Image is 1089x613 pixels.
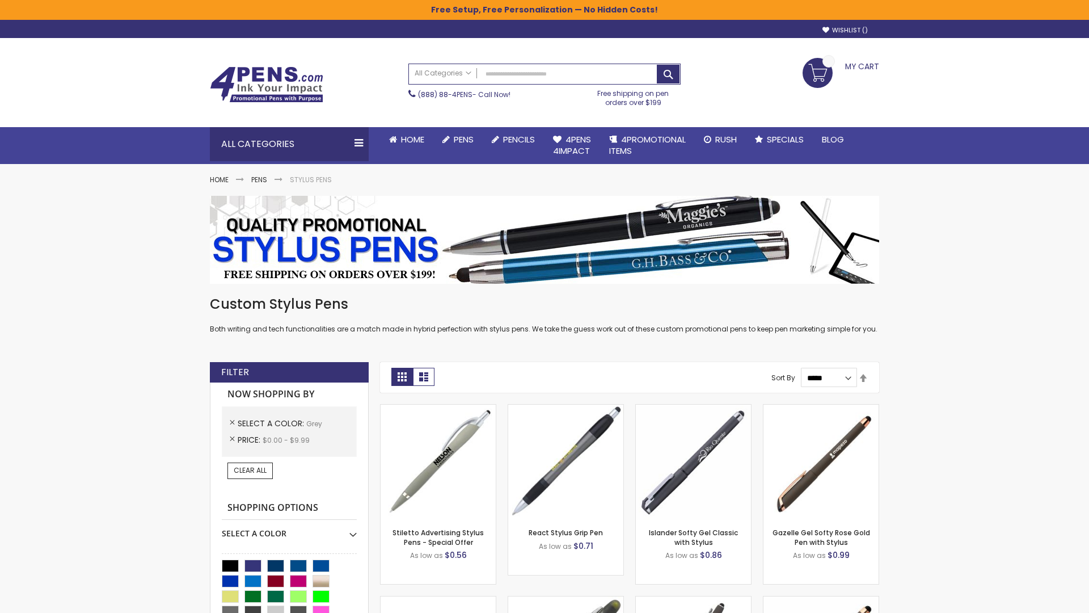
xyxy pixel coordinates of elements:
div: Select A Color [222,520,357,539]
a: Wishlist [822,26,868,35]
a: Gazelle Gel Softy Rose Gold Pen with Stylus-Grey [763,404,879,414]
span: 4PROMOTIONAL ITEMS [609,133,686,157]
span: As low as [793,551,826,560]
span: $0.56 [445,549,467,561]
a: Rush [695,127,746,152]
span: Price [238,434,263,446]
span: 4Pens 4impact [553,133,591,157]
img: Islander Softy Gel Classic with Stylus-Grey [636,405,751,520]
span: - Call Now! [418,90,510,99]
div: Both writing and tech functionalities are a match made in hybrid perfection with stylus pens. We ... [210,295,879,334]
a: Stiletto Advertising Stylus Pens-Grey [381,404,496,414]
span: As low as [539,541,572,551]
div: Free shipping on pen orders over $199 [586,85,681,107]
span: $0.99 [828,549,850,561]
img: Stiletto Advertising Stylus Pens-Grey [381,405,496,520]
span: Specials [767,133,804,145]
a: Custom Soft Touch® Metal Pens with Stylus-Grey [636,596,751,606]
a: Specials [746,127,813,152]
span: Blog [822,133,844,145]
a: Clear All [227,463,273,478]
a: Pens [433,127,483,152]
img: Stylus Pens [210,196,879,284]
a: Home [380,127,433,152]
a: Cyber Stylus 0.7mm Fine Point Gel Grip Pen-Grey [381,596,496,606]
h1: Custom Stylus Pens [210,295,879,313]
span: As low as [665,551,698,560]
label: Sort By [771,373,795,383]
a: Islander Softy Gel Classic with Stylus [649,528,738,547]
a: Stiletto Advertising Stylus Pens - Special Offer [392,528,484,547]
strong: Grid [391,368,413,386]
span: $0.00 - $9.99 [263,435,310,445]
span: $0.86 [700,549,722,561]
a: Souvenir® Jalan Highlighter Stylus Pen Combo-Grey [508,596,623,606]
span: As low as [410,551,443,560]
a: Blog [813,127,853,152]
a: Gazelle Gel Softy Rose Gold Pen with Stylus [773,528,870,547]
strong: Shopping Options [222,496,357,520]
strong: Stylus Pens [290,175,332,184]
a: Pencils [483,127,544,152]
a: All Categories [409,64,477,83]
a: Home [210,175,229,184]
span: Pencils [503,133,535,145]
span: $0.71 [573,540,593,552]
img: 4Pens Custom Pens and Promotional Products [210,66,323,103]
span: Rush [715,133,737,145]
img: Gazelle Gel Softy Rose Gold Pen with Stylus-Grey [763,405,879,520]
a: Islander Softy Gel Classic with Stylus-Grey [636,404,751,414]
span: Clear All [234,465,267,475]
strong: Filter [221,366,249,379]
a: React Stylus Grip Pen-Grey [508,404,623,414]
a: 4PROMOTIONALITEMS [600,127,695,164]
span: Select A Color [238,418,306,429]
span: Home [401,133,424,145]
span: Grey [306,419,322,429]
a: React Stylus Grip Pen [529,528,603,538]
strong: Now Shopping by [222,383,357,406]
a: Islander Softy Rose Gold Gel Pen with Stylus-Grey [763,596,879,606]
a: Pens [251,175,267,184]
img: React Stylus Grip Pen-Grey [508,405,623,520]
a: (888) 88-4PENS [418,90,472,99]
span: Pens [454,133,474,145]
span: All Categories [415,69,471,78]
a: 4Pens4impact [544,127,600,164]
div: All Categories [210,127,369,161]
